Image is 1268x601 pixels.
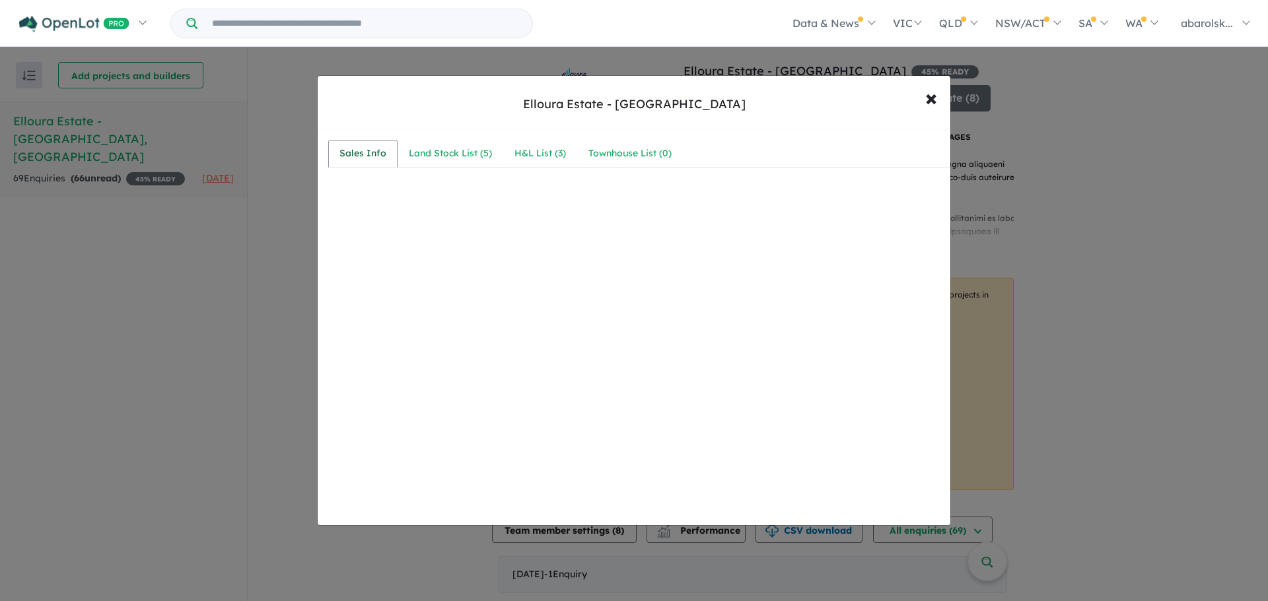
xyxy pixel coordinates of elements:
[200,9,530,38] input: Try estate name, suburb, builder or developer
[19,16,129,32] img: Openlot PRO Logo White
[339,146,386,162] div: Sales Info
[409,146,492,162] div: Land Stock List ( 5 )
[1181,16,1233,30] span: abarolsk...
[588,146,672,162] div: Townhouse List ( 0 )
[925,83,937,111] span: ×
[523,96,746,113] div: Elloura Estate - [GEOGRAPHIC_DATA]
[514,146,566,162] div: H&L List ( 3 )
